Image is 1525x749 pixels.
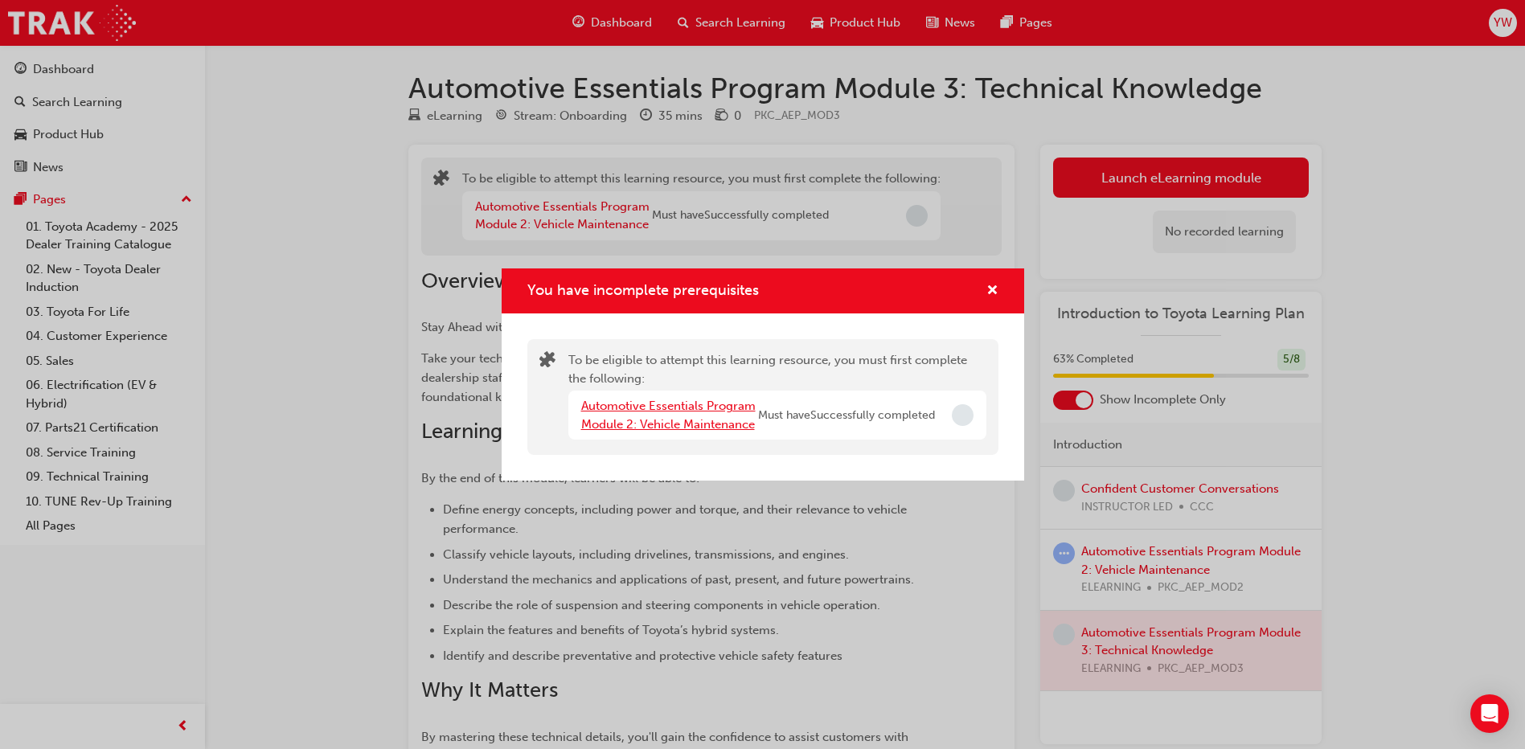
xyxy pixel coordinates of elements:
div: Open Intercom Messenger [1470,694,1509,733]
span: puzzle-icon [539,353,555,371]
span: cross-icon [986,284,998,299]
div: To be eligible to attempt this learning resource, you must first complete the following: [568,351,986,443]
div: You have incomplete prerequisites [502,268,1024,481]
span: Must have Successfully completed [758,407,935,425]
button: cross-icon [986,281,998,301]
span: You have incomplete prerequisites [527,281,759,299]
span: Incomplete [952,404,974,426]
a: Automotive Essentials Program Module 2: Vehicle Maintenance [581,399,756,432]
